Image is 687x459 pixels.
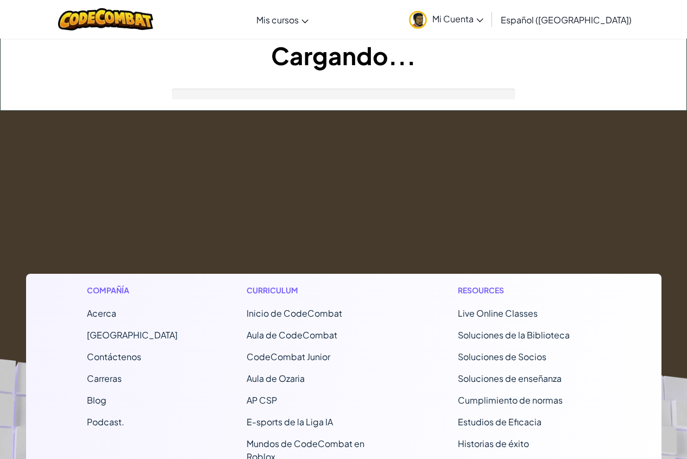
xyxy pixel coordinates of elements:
[87,285,178,296] h1: Compañía
[458,394,563,406] a: Cumplimiento de normas
[404,2,489,36] a: Mi Cuenta
[247,416,333,427] a: E-sports de la Liga IA
[1,39,686,72] h1: Cargando...
[256,14,299,26] span: Mis cursos
[458,416,541,427] a: Estudios de Eficacia
[458,351,546,362] a: Soluciones de Socios
[87,307,116,319] a: Acerca
[247,285,389,296] h1: Curriculum
[87,351,141,362] span: Contáctenos
[432,13,483,24] span: Mi Cuenta
[495,5,637,34] a: Español ([GEOGRAPHIC_DATA])
[501,14,632,26] span: Español ([GEOGRAPHIC_DATA])
[409,11,427,29] img: avatar
[87,394,106,406] a: Blog
[458,329,570,341] a: Soluciones de la Biblioteca
[458,438,529,449] a: Historias de éxito
[251,5,314,34] a: Mis cursos
[87,416,124,427] a: Podcast.
[247,394,277,406] a: AP CSP
[247,307,342,319] span: Inicio de CodeCombat
[87,373,122,384] a: Carreras
[87,329,178,341] a: [GEOGRAPHIC_DATA]
[458,373,562,384] a: Soluciones de enseñanza
[458,307,538,319] a: Live Online Classes
[247,373,305,384] a: Aula de Ozaria
[247,351,330,362] a: CodeCombat Junior
[458,285,601,296] h1: Resources
[58,8,153,30] img: CodeCombat logo
[247,329,337,341] a: Aula de CodeCombat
